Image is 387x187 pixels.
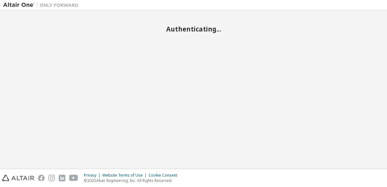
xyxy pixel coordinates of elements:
[84,178,181,183] p: © 2025 Altair Engineering, Inc. All Rights Reserved.
[59,175,65,181] img: linkedin.svg
[3,25,384,33] h2: Authenticating...
[69,175,78,181] img: youtube.svg
[3,2,82,8] img: Altair One
[102,173,149,178] div: Website Terms of Use
[38,175,45,181] img: facebook.svg
[2,175,34,181] img: altair_logo.svg
[149,173,181,178] div: Cookie Consent
[84,173,102,178] div: Privacy
[48,175,55,181] img: instagram.svg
